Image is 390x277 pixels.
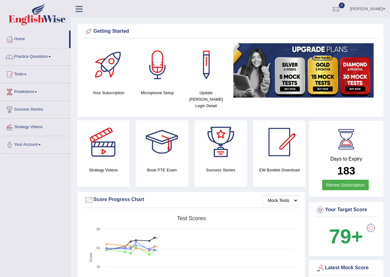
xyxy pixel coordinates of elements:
a: Practice Questions [0,48,71,64]
text: 60 [96,246,100,250]
b: 183 [337,165,355,177]
h4: Your Subscription [87,90,130,96]
tspan: Score [89,253,93,262]
a: Strategy Videos [0,119,71,134]
h4: Book PTE Exam [136,167,188,173]
h4: Strategy Videos [77,167,129,173]
text: 90 [96,227,100,231]
a: Tests [0,66,71,81]
a: Home [0,31,69,46]
h4: Update [PERSON_NAME] Login Detail [185,90,227,109]
span: 0 [339,2,345,8]
a: Renew Subscription [322,180,369,190]
h4: Microphone Setup [136,90,179,96]
h4: EW Booklet Download [253,167,306,173]
div: Score Progress Chart [84,195,298,204]
a: Success Stories [0,101,71,116]
div: Latest Mock Score [316,263,377,273]
text: 30 [96,265,100,269]
h4: Success Stories [195,167,247,173]
div: Getting Started [84,27,377,36]
a: Predictions [0,83,71,99]
img: small5.jpg [233,43,374,98]
h4: Days to Expiry [316,156,377,162]
b: 79+ [329,225,363,248]
div: Your Target Score [316,205,377,215]
a: Your Account [0,136,71,152]
tspan: Test scores [177,215,206,221]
